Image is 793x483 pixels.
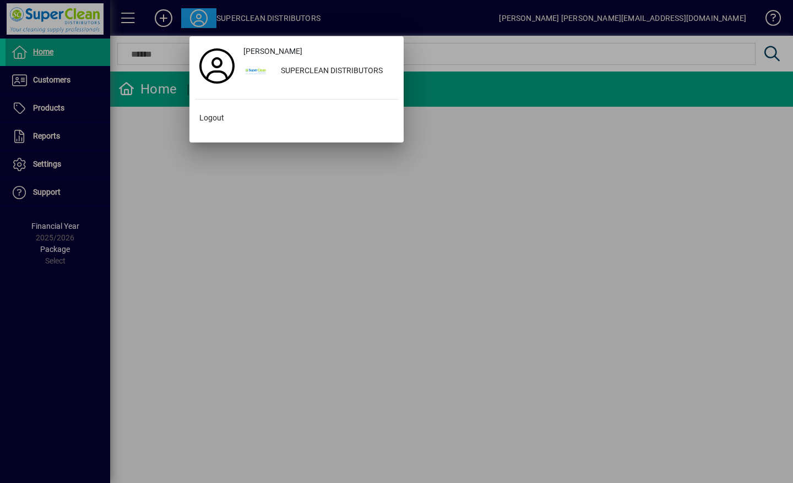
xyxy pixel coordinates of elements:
span: [PERSON_NAME] [243,46,302,57]
a: Profile [195,56,239,76]
button: Logout [195,108,398,128]
span: Logout [199,112,224,124]
button: SUPERCLEAN DISTRIBUTORS [239,62,398,81]
a: [PERSON_NAME] [239,42,398,62]
div: SUPERCLEAN DISTRIBUTORS [272,62,398,81]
